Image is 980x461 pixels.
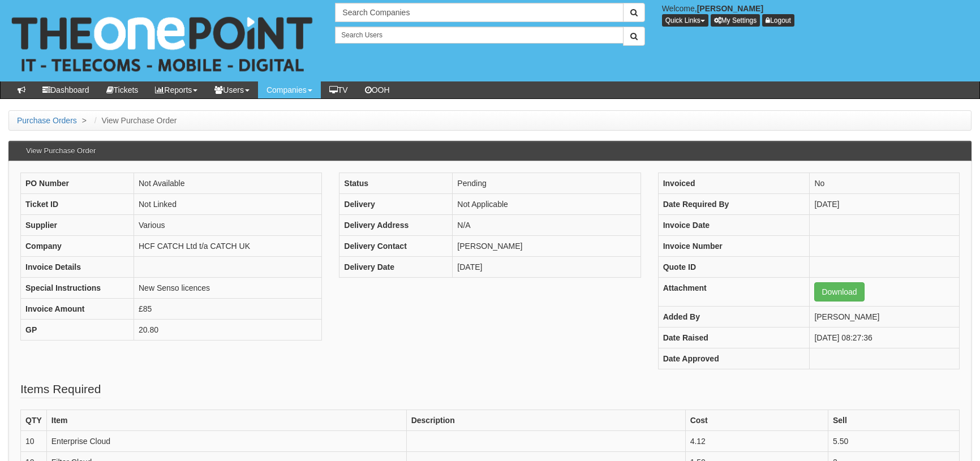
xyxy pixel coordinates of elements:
[810,193,960,214] td: [DATE]
[658,348,810,369] th: Date Approved
[810,173,960,193] td: No
[356,81,398,98] a: OOH
[658,277,810,306] th: Attachment
[21,214,134,235] th: Supplier
[46,410,406,430] th: Item
[453,235,641,256] td: [PERSON_NAME]
[339,193,453,214] th: Delivery
[134,214,322,235] td: Various
[134,193,322,214] td: Not Linked
[79,116,89,125] span: >
[658,173,810,193] th: Invoiced
[258,81,321,98] a: Companies
[98,81,147,98] a: Tickets
[762,14,794,27] a: Logout
[711,14,760,27] a: My Settings
[21,173,134,193] th: PO Number
[134,298,322,319] td: £85
[21,235,134,256] th: Company
[810,306,960,327] td: [PERSON_NAME]
[662,14,708,27] button: Quick Links
[339,173,453,193] th: Status
[92,115,177,126] li: View Purchase Order
[20,141,101,161] h3: View Purchase Order
[453,193,641,214] td: Not Applicable
[658,235,810,256] th: Invoice Number
[658,256,810,277] th: Quote ID
[17,116,77,125] a: Purchase Orders
[658,214,810,235] th: Invoice Date
[339,256,453,277] th: Delivery Date
[685,410,828,430] th: Cost
[147,81,206,98] a: Reports
[685,430,828,451] td: 4.12
[814,282,864,301] a: Download
[406,410,685,430] th: Description
[21,298,134,319] th: Invoice Amount
[21,410,47,430] th: QTY
[206,81,258,98] a: Users
[658,327,810,348] th: Date Raised
[21,319,134,340] th: GP
[21,277,134,298] th: Special Instructions
[321,81,356,98] a: TV
[134,319,322,340] td: 20.80
[810,327,960,348] td: [DATE] 08:27:36
[134,173,322,193] td: Not Available
[34,81,98,98] a: Dashboard
[658,306,810,327] th: Added By
[828,430,959,451] td: 5.50
[697,4,763,13] b: [PERSON_NAME]
[339,235,453,256] th: Delivery Contact
[21,193,134,214] th: Ticket ID
[21,256,134,277] th: Invoice Details
[134,235,322,256] td: HCF CATCH Ltd t/a CATCH UK
[339,214,453,235] th: Delivery Address
[453,214,641,235] td: N/A
[453,173,641,193] td: Pending
[21,430,47,451] td: 10
[654,3,980,27] div: Welcome,
[46,430,406,451] td: Enterprise Cloud
[828,410,959,430] th: Sell
[335,3,623,22] input: Search Companies
[20,381,101,398] legend: Items Required
[453,256,641,277] td: [DATE]
[658,193,810,214] th: Date Required By
[134,277,322,298] td: New Senso licences
[335,27,623,44] input: Search Users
